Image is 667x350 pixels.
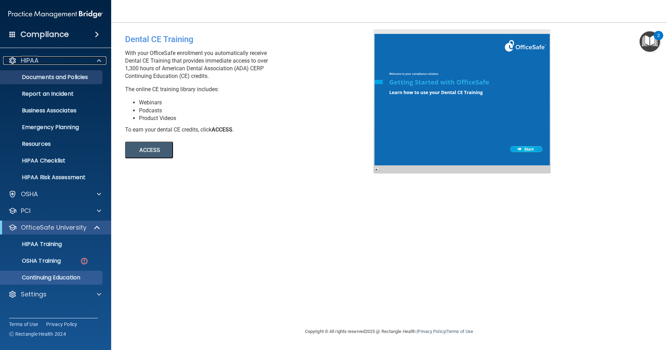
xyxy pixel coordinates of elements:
[5,90,99,97] p: Report an Incident
[139,114,379,122] li: Product Videos
[8,56,101,65] a: HIPAA
[125,86,379,93] p: The online CE training library includes:
[125,142,173,158] button: ACCESS
[8,7,103,21] img: PMB logo
[21,190,38,198] p: OSHA
[21,223,87,232] p: OfficeSafe University
[5,141,99,148] p: Resources
[5,174,99,181] p: HIPAA Risk Assessment
[5,241,62,248] p: HIPAA Training
[5,74,99,81] p: Documents and Policies
[21,290,47,299] p: Settings
[5,257,61,264] p: OSHA Training
[5,124,99,131] p: Emergency Planning
[446,329,473,334] a: Terms of Use
[125,126,379,134] div: To earn your dental CE credits, click .
[9,321,38,328] a: Terms of Use
[20,30,69,39] h4: Compliance
[418,329,445,334] a: Privacy Policy
[212,126,232,133] b: ACCESS
[9,331,66,337] span: Ⓒ Rectangle Health 2024
[139,99,379,106] li: Webinars
[262,320,516,343] div: Copyright © All rights reserved 2025 @ Rectangle Health | |
[21,56,39,65] p: HIPAA
[125,29,379,49] div: Dental CE Training
[46,321,77,328] a: Privacy Policy
[125,49,379,80] p: With your OfficeSafe enrollment you automatically receive Dental CE Training that provides immedi...
[8,223,101,232] a: OfficeSafe University
[8,207,101,215] a: PCI
[80,257,89,265] img: danger-circle.6113f641.png
[21,207,31,215] p: PCI
[640,31,660,52] button: Open Resource Center, 2 new notifications
[8,290,101,299] a: Settings
[547,301,659,328] iframe: Drift Widget Chat Controller
[5,274,99,281] p: Continuing Education
[5,107,99,114] p: Business Associates
[8,190,101,198] a: OSHA
[5,157,99,164] p: HIPAA Checklist
[657,35,660,45] div: 2
[125,148,315,153] a: ACCESS
[139,107,379,114] li: Podcasts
